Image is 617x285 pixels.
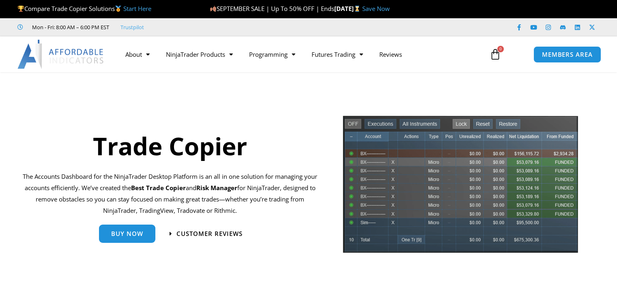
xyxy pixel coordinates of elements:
b: Best Trade Copier [131,184,186,192]
a: Reviews [371,45,410,64]
img: 🍂 [210,6,216,12]
span: SEPTEMBER SALE | Up To 50% OFF | Ends [210,4,334,13]
img: ⌛ [354,6,360,12]
a: Trustpilot [120,22,144,32]
strong: [DATE] [334,4,362,13]
a: Save Now [362,4,390,13]
a: NinjaTrader Products [158,45,241,64]
a: Buy Now [99,225,155,243]
strong: Risk Manager [196,184,237,192]
a: Start Here [123,4,151,13]
nav: Menu [117,45,482,64]
span: Compare Trade Copier Solutions [17,4,151,13]
a: MEMBERS AREA [533,46,601,63]
img: 🥇 [115,6,121,12]
h1: Trade Copier [23,129,318,163]
a: About [117,45,158,64]
a: 0 [477,43,513,66]
span: Buy Now [111,231,143,237]
a: Customer Reviews [170,231,243,237]
p: The Accounts Dashboard for the NinjaTrader Desktop Platform is an all in one solution for managin... [23,171,318,216]
span: MEMBERS AREA [542,51,593,58]
img: 🏆 [18,6,24,12]
a: Futures Trading [303,45,371,64]
span: Mon - Fri: 8:00 AM – 6:00 PM EST [30,22,109,32]
span: 0 [497,46,504,52]
span: Customer Reviews [176,231,243,237]
a: Programming [241,45,303,64]
img: LogoAI | Affordable Indicators – NinjaTrader [17,40,105,69]
img: tradecopier | Affordable Indicators – NinjaTrader [342,115,579,259]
